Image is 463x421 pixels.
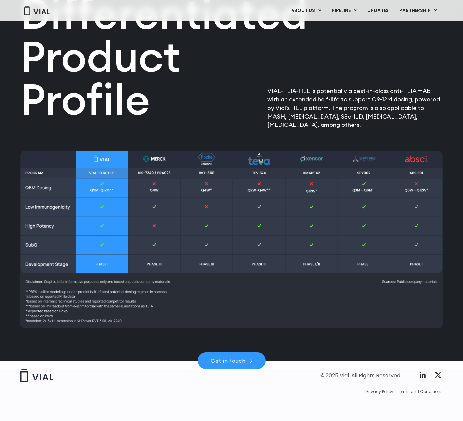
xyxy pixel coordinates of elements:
a: Terms and Conditions [397,389,443,395]
p: VIAL-TL1A-HLE is potentially a best-in-class anti-TL1A mAb with an extended half-life to support ... [267,87,443,129]
a: UPDATES [362,5,394,16]
span: Get in touch [211,358,246,363]
a: Privacy Policy [366,389,393,395]
div: © 2025 Vial. All Rights Reserved [320,372,400,379]
a: ABOUT USMenu Toggle [286,5,326,16]
img: Vial logo wih "Vial" spelled out [20,369,53,382]
a: PIPELINEMenu Toggle [326,5,362,16]
a: PARTNERSHIPMenu Toggle [394,5,442,16]
a: Get in touch [198,352,266,369]
img: Vial Logo [24,6,50,15]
